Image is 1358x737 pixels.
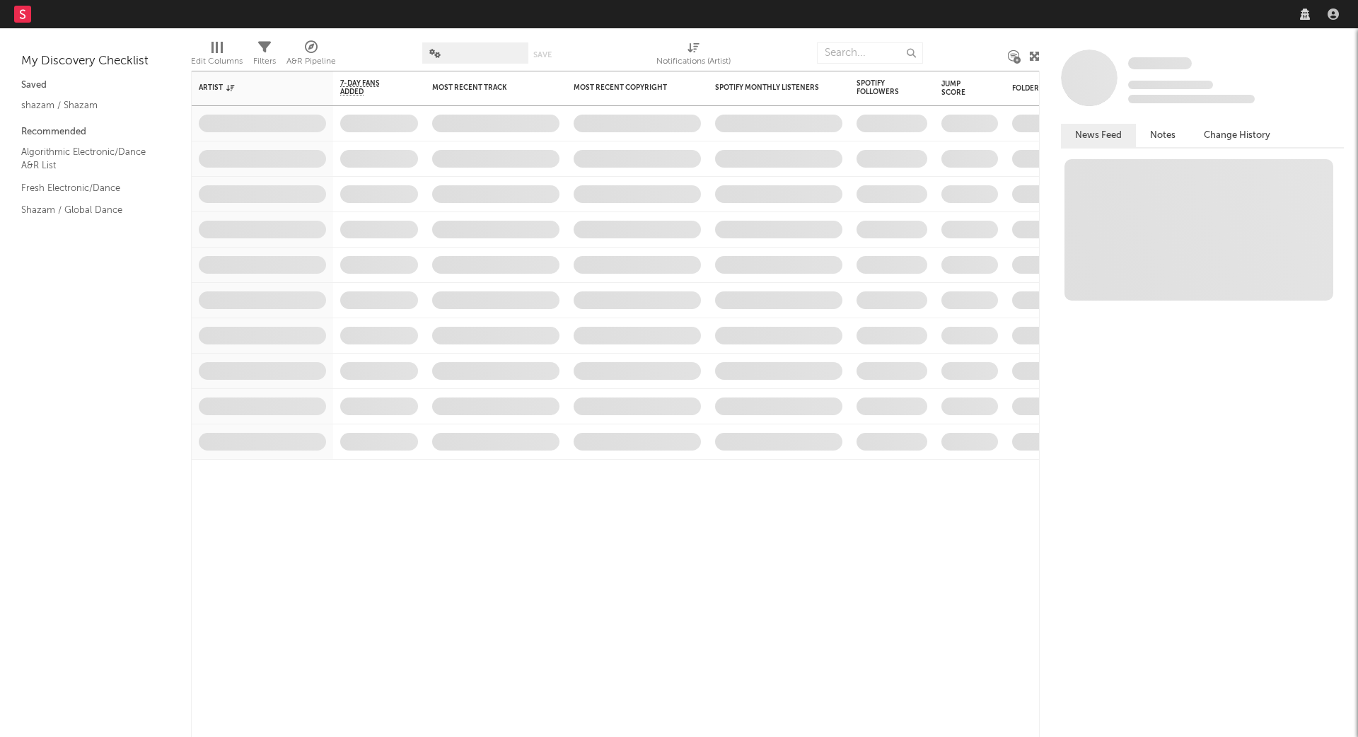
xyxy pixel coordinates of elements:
[21,144,156,173] a: Algorithmic Electronic/Dance A&R List
[1128,81,1213,89] span: Tracking Since: [DATE]
[1128,95,1255,103] span: 0 fans last week
[191,53,243,70] div: Edit Columns
[1128,57,1192,71] a: Some Artist
[656,35,731,76] div: Notifications (Artist)
[21,124,170,141] div: Recommended
[432,83,538,92] div: Most Recent Track
[857,79,906,96] div: Spotify Followers
[817,42,923,64] input: Search...
[656,53,731,70] div: Notifications (Artist)
[340,79,397,96] span: 7-Day Fans Added
[21,98,156,113] a: shazam / Shazam
[1012,84,1118,93] div: Folders
[1061,124,1136,147] button: News Feed
[533,51,552,59] button: Save
[941,80,977,97] div: Jump Score
[191,35,243,76] div: Edit Columns
[715,83,821,92] div: Spotify Monthly Listeners
[1128,57,1192,69] span: Some Artist
[199,83,305,92] div: Artist
[1136,124,1190,147] button: Notes
[21,202,156,218] a: Shazam / Global Dance
[1190,124,1284,147] button: Change History
[574,83,680,92] div: Most Recent Copyright
[286,53,336,70] div: A&R Pipeline
[253,35,276,76] div: Filters
[21,77,170,94] div: Saved
[21,53,170,70] div: My Discovery Checklist
[21,180,156,196] a: Fresh Electronic/Dance
[253,53,276,70] div: Filters
[286,35,336,76] div: A&R Pipeline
